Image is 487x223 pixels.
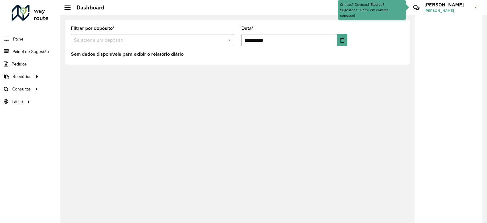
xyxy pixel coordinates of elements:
span: Relatórios [13,73,31,80]
label: Sem dados disponíveis para exibir o relatório diário [71,51,184,58]
span: [PERSON_NAME] [424,8,470,13]
span: Painel [13,36,24,42]
label: Data [241,25,254,32]
span: Consultas [12,86,31,92]
a: Contato Rápido [410,1,423,14]
h3: [PERSON_NAME] [424,2,470,8]
button: Choose Date [337,34,347,46]
span: Painel de Sugestão [13,48,49,55]
h2: Dashboard [71,4,104,11]
label: Filtrar por depósito [71,25,115,32]
span: Tático [12,98,23,105]
span: Pedidos [12,61,27,67]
